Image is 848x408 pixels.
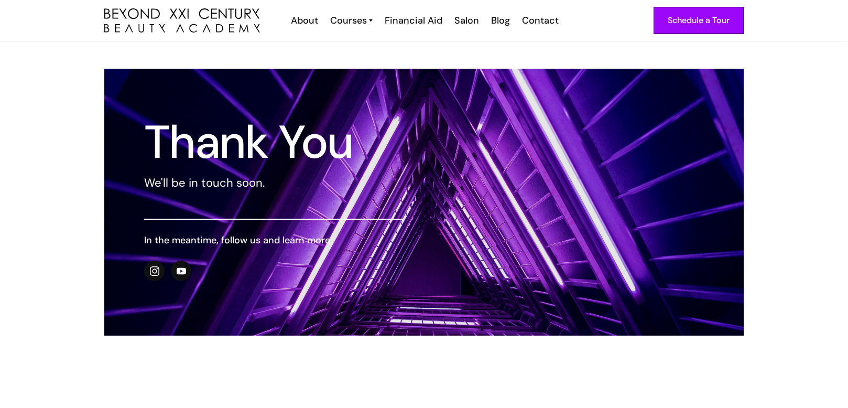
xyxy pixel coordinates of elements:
[284,14,323,27] a: About
[654,7,744,34] a: Schedule a Tour
[385,14,442,27] div: Financial Aid
[291,14,318,27] div: About
[330,14,373,27] a: Courses
[484,14,515,27] a: Blog
[448,14,484,27] a: Salon
[144,175,403,191] p: We'll be in touch soon.
[144,123,403,161] h1: Thank You
[330,14,367,27] div: Courses
[454,14,479,27] div: Salon
[522,14,559,27] div: Contact
[491,14,510,27] div: Blog
[104,8,260,33] a: home
[104,8,260,33] img: beyond 21st century beauty academy logo
[515,14,564,27] a: Contact
[144,233,403,247] h6: In the meantime, follow us and learn more
[668,14,730,27] div: Schedule a Tour
[378,14,448,27] a: Financial Aid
